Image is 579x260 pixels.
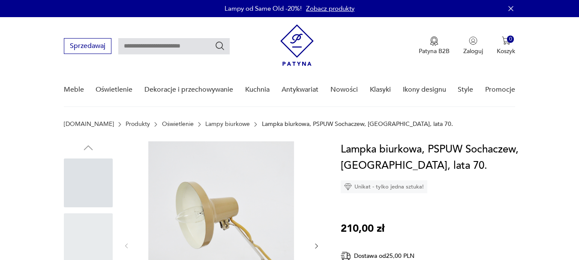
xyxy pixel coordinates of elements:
[485,73,515,106] a: Promocje
[245,73,270,106] a: Kuchnia
[458,73,473,106] a: Style
[419,47,450,55] p: Patyna B2B
[341,141,522,174] h1: Lampka biurkowa, PSPUW Sochaczew, [GEOGRAPHIC_DATA], lata 70.
[126,121,150,128] a: Produkty
[502,36,510,45] img: Ikona koszyka
[162,121,194,128] a: Oświetlenie
[463,36,483,55] button: Zaloguj
[430,36,438,46] img: Ikona medalu
[403,73,446,106] a: Ikony designu
[205,121,250,128] a: Lampy biurkowe
[419,36,450,55] a: Ikona medaluPatyna B2B
[306,4,354,13] a: Zobacz produkty
[330,73,358,106] a: Nowości
[262,121,453,128] p: Lampka biurkowa, PSPUW Sochaczew, [GEOGRAPHIC_DATA], lata 70.
[144,73,233,106] a: Dekoracje i przechowywanie
[280,24,314,66] img: Patyna - sklep z meblami i dekoracjami vintage
[64,44,111,50] a: Sprzedawaj
[64,38,111,54] button: Sprzedawaj
[64,73,84,106] a: Meble
[469,36,477,45] img: Ikonka użytkownika
[341,180,427,193] div: Unikat - tylko jedna sztuka!
[64,121,114,128] a: [DOMAIN_NAME]
[225,4,302,13] p: Lampy od Same Old -20%!
[96,73,132,106] a: Oświetlenie
[341,221,384,237] p: 210,00 zł
[370,73,391,106] a: Klasyki
[507,36,514,43] div: 0
[282,73,318,106] a: Antykwariat
[419,36,450,55] button: Patyna B2B
[344,183,352,191] img: Ikona diamentu
[497,47,515,55] p: Koszyk
[463,47,483,55] p: Zaloguj
[497,36,515,55] button: 0Koszyk
[215,41,225,51] button: Szukaj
